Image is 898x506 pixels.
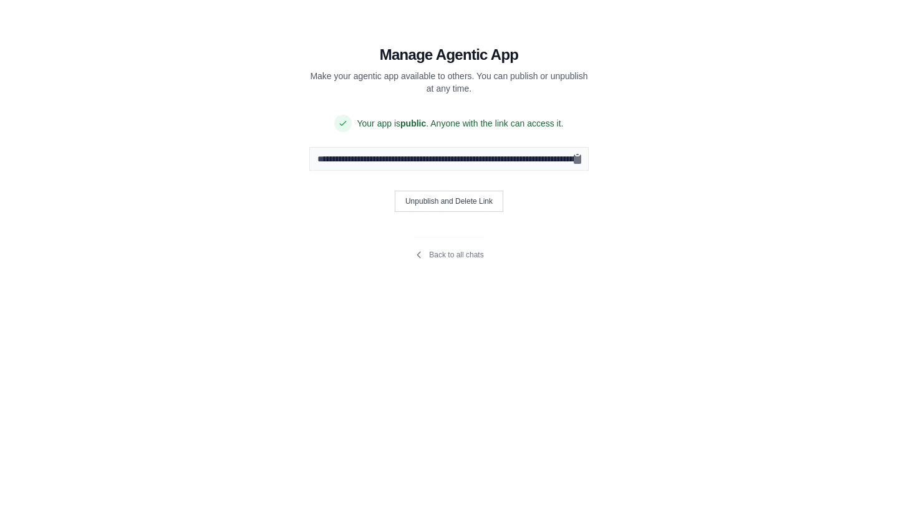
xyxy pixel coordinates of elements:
[309,70,589,95] p: Make your agentic app available to others. You can publish or unpublish at any time.
[395,191,503,212] button: Unpublish and Delete Link
[414,250,483,260] a: Back to all chats
[400,118,426,128] span: public
[357,117,563,130] span: Your app is . Anyone with the link can access it.
[571,153,584,165] button: Copy public URL
[380,45,519,65] h1: Manage Agentic App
